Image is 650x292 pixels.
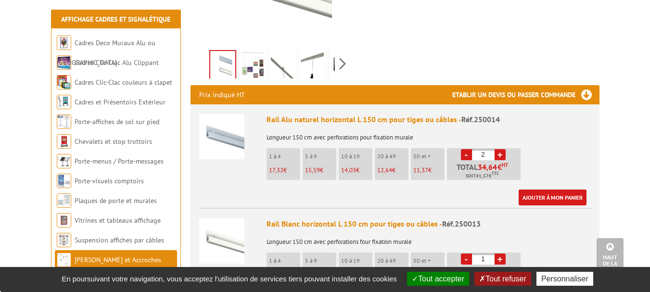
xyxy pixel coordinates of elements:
p: 50 et + [413,153,445,160]
div: Rail Blanc horizontal L 150 cm pour tiges ou câbles - [267,218,591,229]
p: € [413,167,445,174]
p: Total [449,163,521,180]
p: 5 à 9 [305,153,336,160]
a: Cadres Clic-Clac couleurs à clapet [75,78,172,87]
img: Porte-visuels comptoirs [57,174,71,188]
img: Suspension affiches par câbles [57,233,71,247]
p: Longueur 150 cm avec perforations four fixation murale [267,232,591,245]
img: Cimaises et Accroches tableaux [57,253,71,267]
h3: Etablir un devis ou passer commande [452,85,599,104]
span: 14,03 [341,166,356,174]
p: 5 à 9 [305,257,336,264]
img: Cadres et Présentoirs Extérieur [57,95,71,109]
span: En poursuivant votre navigation, vous acceptez l'utilisation de services tiers pouvant installer ... [57,275,402,283]
img: Rail Alu naturel horizontal L 150 cm pour tiges ou câbles [199,114,244,159]
img: 250014_rail_alu_horizontal_tiges_cables.jpg [241,52,264,82]
p: € [341,167,372,174]
button: Personnaliser (fenêtre modale) [536,272,593,286]
img: Cadres Deco Muraux Alu ou Bois [57,36,71,50]
p: € [305,167,336,174]
a: Cadres et Présentoirs Extérieur [75,98,166,106]
img: Rail Blanc horizontal L 150 cm pour tiges ou câbles [199,218,244,264]
img: rail_cimaise_horizontal_fixation_installation_cadre_decoration_tableau_vernissage_exposition_affi... [271,52,294,82]
a: Cadres Clic-Clac Alu Clippant [75,58,159,67]
sup: HT [502,162,508,168]
img: rail_cimaise_horizontal_fixation_installation_cadre_decoration_tableau_vernissage_exposition_affi... [331,52,354,82]
span: 17,32 [269,166,283,174]
p: 10 à 19 [341,153,372,160]
a: + [495,254,506,265]
a: [PERSON_NAME] et Accroches tableaux [57,255,161,284]
a: Porte-affiches de sol sur pied [75,117,159,126]
div: Rail Alu naturel horizontal L 150 cm pour tiges ou câbles - [267,114,591,125]
p: 50 et + [413,257,445,264]
span: € [497,163,502,171]
p: 1 à 4 [269,257,300,264]
span: Next [338,56,347,72]
span: 15,59 [305,166,320,174]
a: Suspension affiches par câbles [75,236,164,244]
img: Vitrines et tableaux affichage [57,213,71,228]
p: 20 à 49 [377,153,408,160]
span: 12,64 [377,166,392,174]
a: Haut de la page [597,238,624,278]
p: 1 à 4 [269,153,300,160]
img: rail_cimaise_horizontal_fixation_installation_cadre_decoration_tableau_vernissage_exposition_affi... [301,52,324,82]
button: Tout accepter [407,272,469,286]
img: Cadres Clic-Clac couleurs à clapet [57,75,71,89]
button: Tout refuser [474,272,531,286]
a: Porte-menus / Porte-messages [75,157,164,165]
a: + [495,149,506,160]
span: 34,64 [478,163,497,171]
img: Chevalets et stop trottoirs [57,134,71,149]
sup: TTC [492,171,499,176]
a: Porte-visuels comptoirs [75,177,144,185]
a: - [461,149,472,160]
p: 20 à 49 [377,257,408,264]
p: Prix indiqué HT [199,85,245,104]
a: Cadres Deco Muraux Alu ou [GEOGRAPHIC_DATA] [57,38,155,67]
a: Ajouter à mon panier [519,190,586,205]
img: cimaises_250014_1.jpg [210,51,235,81]
a: - [461,254,472,265]
img: Plaques de porte et murales [57,193,71,208]
p: 10 à 19 [341,257,372,264]
span: 11,37 [413,166,428,174]
p: € [269,167,300,174]
img: Porte-affiches de sol sur pied [57,114,71,129]
sup: HT [501,266,508,273]
span: Soit € [466,172,499,180]
span: Réf.250013 [442,219,481,229]
span: Réf.250014 [461,114,500,124]
a: Affichage Cadres et Signalétique [61,15,170,24]
p: Longueur 150 cm avec perforations pour fixation murale [267,127,591,141]
a: Chevalets et stop trottoirs [75,137,152,146]
img: Porte-menus / Porte-messages [57,154,71,168]
p: € [377,167,408,174]
a: Vitrines et tableaux affichage [75,216,161,225]
a: Plaques de porte et murales [75,196,157,205]
span: 41,57 [476,172,489,180]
